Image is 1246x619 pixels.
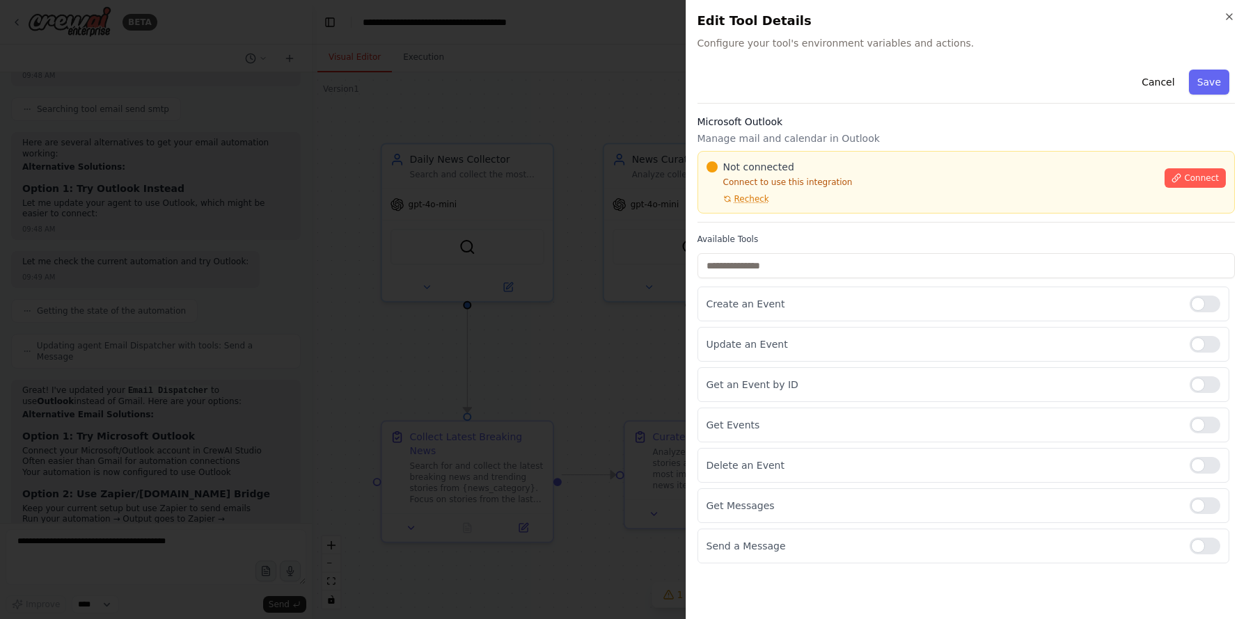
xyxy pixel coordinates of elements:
p: Connect to use this integration [707,177,1157,188]
span: Not connected [723,160,794,174]
p: Get Messages [707,499,1179,513]
h2: Edit Tool Details [697,11,1236,31]
p: Update an Event [707,337,1179,351]
p: Get Events [707,418,1179,432]
button: Connect [1165,168,1226,188]
p: Delete an Event [707,458,1179,472]
span: Connect [1184,172,1219,184]
span: Recheck [734,193,769,204]
p: Get an Event by ID [707,378,1179,392]
button: Recheck [707,193,769,204]
button: Save [1189,70,1229,95]
label: Available Tools [697,234,1236,245]
p: Create an Event [707,297,1179,311]
span: Configure your tool's environment variables and actions. [697,36,1236,50]
p: Send a Message [707,539,1179,553]
button: Cancel [1133,70,1183,95]
h3: Microsoft Outlook [697,115,1236,129]
p: Manage mail and calendar in Outlook [697,131,1236,145]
